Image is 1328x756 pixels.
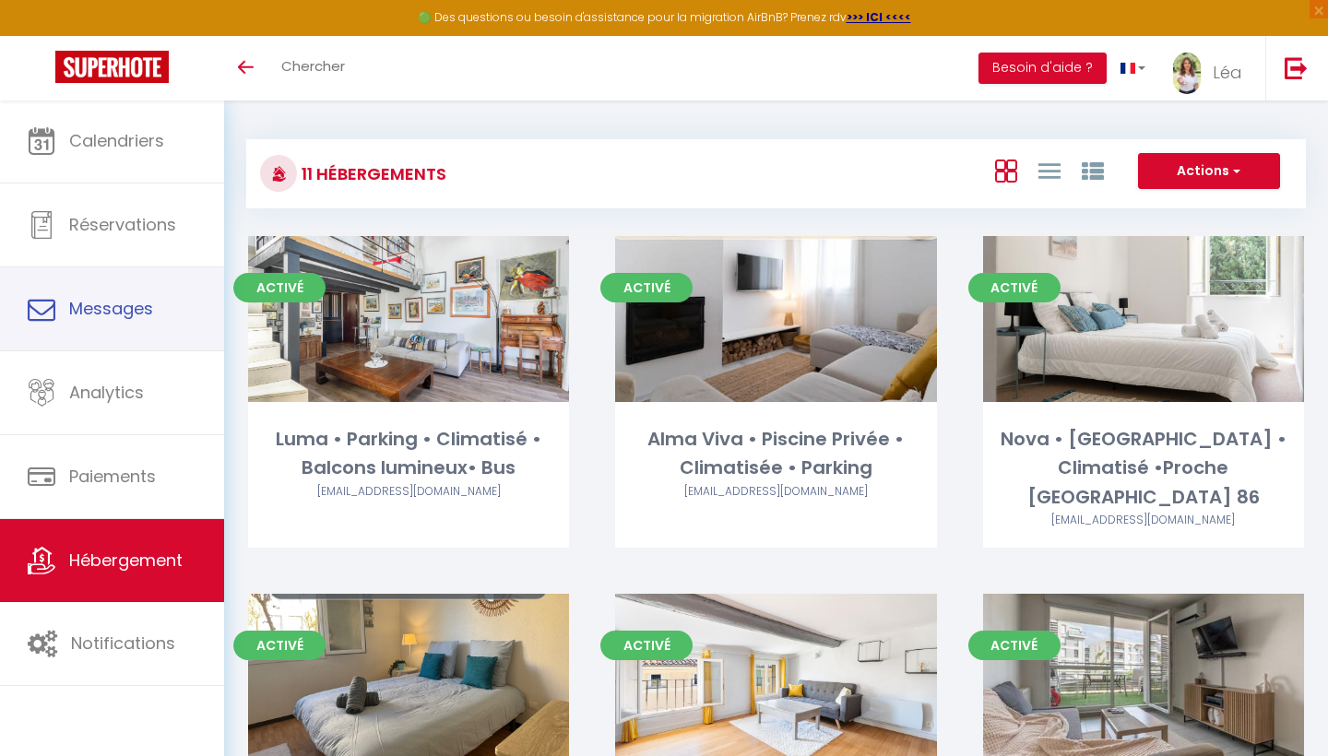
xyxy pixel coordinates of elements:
[1159,36,1265,100] a: ... Léa
[978,53,1107,84] button: Besoin d'aide ?
[69,213,176,236] span: Réservations
[968,631,1061,660] span: Activé
[71,632,175,655] span: Notifications
[1138,153,1280,190] button: Actions
[1285,56,1308,79] img: logout
[233,631,326,660] span: Activé
[600,631,693,660] span: Activé
[248,483,569,501] div: Airbnb
[615,483,936,501] div: Airbnb
[600,273,693,302] span: Activé
[69,297,153,320] span: Messages
[297,153,446,195] h3: 11 Hébergements
[847,9,911,25] a: >>> ICI <<<<
[233,273,326,302] span: Activé
[983,425,1304,512] div: Nova • [GEOGRAPHIC_DATA] • Climatisé •Proche [GEOGRAPHIC_DATA] 86
[55,51,169,83] img: Super Booking
[69,465,156,488] span: Paiements
[248,425,569,483] div: Luma • Parking • Climatisé • Balcons lumineux• Bus
[983,512,1304,529] div: Airbnb
[995,155,1017,185] a: Vue en Box
[281,56,345,76] span: Chercher
[69,129,164,152] span: Calendriers
[1038,155,1061,185] a: Vue en Liste
[1213,61,1242,84] span: Léa
[69,549,183,572] span: Hébergement
[968,273,1061,302] span: Activé
[1173,53,1201,94] img: ...
[267,36,359,100] a: Chercher
[615,425,936,483] div: Alma Viva • Piscine Privée • Climatisée • Parking
[69,381,144,404] span: Analytics
[1082,155,1104,185] a: Vue par Groupe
